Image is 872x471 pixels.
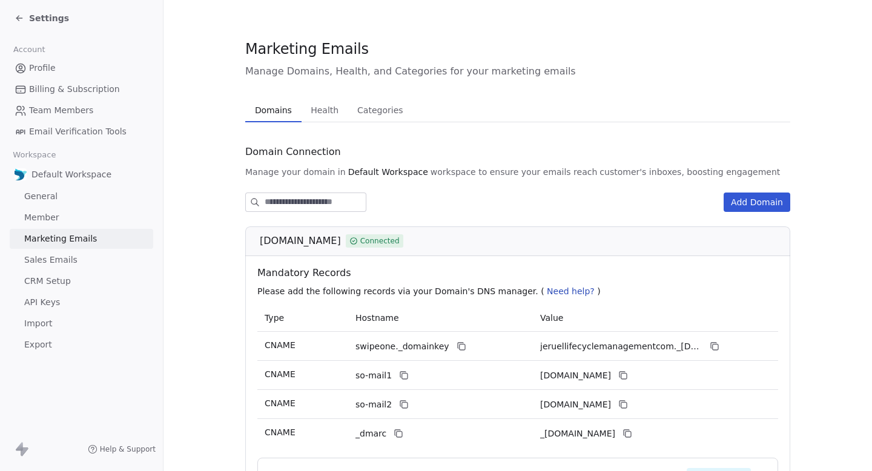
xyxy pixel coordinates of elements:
[29,83,120,96] span: Billing & Subscription
[540,398,611,411] span: jeruellifecyclemanagementcom2.swipeone.email
[352,102,408,119] span: Categories
[260,234,341,248] span: [DOMAIN_NAME]
[24,296,60,309] span: API Keys
[265,312,341,324] p: Type
[31,168,111,180] span: Default Workspace
[599,166,780,178] span: customer's inboxes, boosting engagement
[10,100,153,120] a: Team Members
[100,444,156,454] span: Help & Support
[257,285,783,297] p: Please add the following records via your Domain's DNS manager. ( )
[8,146,61,164] span: Workspace
[8,41,50,59] span: Account
[10,314,153,334] a: Import
[257,266,783,280] span: Mandatory Records
[306,102,343,119] span: Health
[10,122,153,142] a: Email Verification Tools
[10,58,153,78] a: Profile
[29,125,127,138] span: Email Verification Tools
[15,168,27,180] img: Favicon.jpg
[10,186,153,206] a: General
[355,340,449,353] span: swipeone._domainkey
[29,62,56,74] span: Profile
[15,12,69,24] a: Settings
[265,369,296,379] span: CNAME
[24,317,52,330] span: Import
[265,340,296,350] span: CNAME
[10,271,153,291] a: CRM Setup
[10,335,153,355] a: Export
[547,286,595,296] span: Need help?
[348,166,428,178] span: Default Workspace
[10,208,153,228] a: Member
[360,236,400,246] span: Connected
[24,211,59,224] span: Member
[265,398,296,408] span: CNAME
[540,340,702,353] span: jeruellifecyclemanagementcom._domainkey.swipeone.email
[10,250,153,270] a: Sales Emails
[355,313,399,323] span: Hostname
[540,427,615,440] span: _dmarc.swipeone.email
[88,444,156,454] a: Help & Support
[10,79,153,99] a: Billing & Subscription
[724,193,790,212] button: Add Domain
[29,12,69,24] span: Settings
[245,40,369,58] span: Marketing Emails
[355,398,392,411] span: so-mail2
[540,313,563,323] span: Value
[24,254,78,266] span: Sales Emails
[245,145,341,159] span: Domain Connection
[540,369,611,382] span: jeruellifecyclemanagementcom1.swipeone.email
[24,232,97,245] span: Marketing Emails
[29,104,93,117] span: Team Members
[265,427,296,437] span: CNAME
[355,427,386,440] span: _dmarc
[24,338,52,351] span: Export
[24,275,71,288] span: CRM Setup
[245,166,346,178] span: Manage your domain in
[431,166,598,178] span: workspace to ensure your emails reach
[250,102,297,119] span: Domains
[10,292,153,312] a: API Keys
[24,190,58,203] span: General
[355,369,392,382] span: so-mail1
[245,64,790,79] span: Manage Domains, Health, and Categories for your marketing emails
[10,229,153,249] a: Marketing Emails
